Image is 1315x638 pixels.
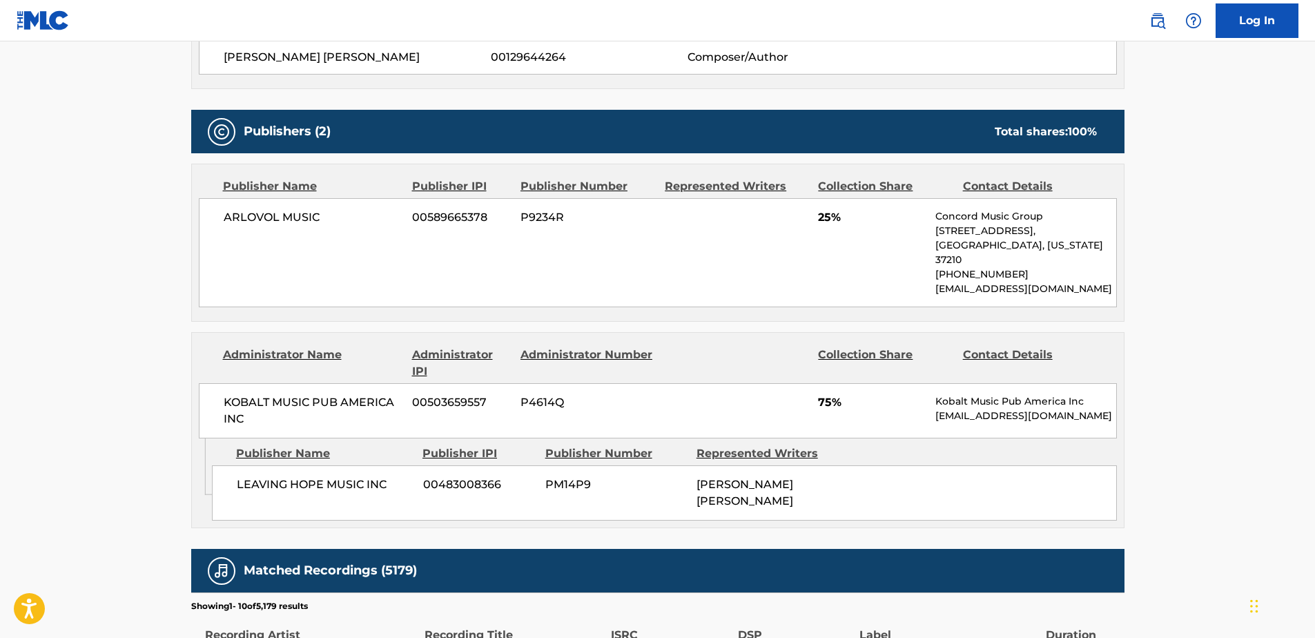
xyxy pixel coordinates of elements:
[1068,125,1097,138] span: 100 %
[818,209,925,226] span: 25%
[224,394,402,427] span: KOBALT MUSIC PUB AMERICA INC
[818,394,925,411] span: 75%
[520,178,654,195] div: Publisher Number
[1246,572,1315,638] iframe: Chat Widget
[1185,12,1202,29] img: help
[412,347,510,380] div: Administrator IPI
[520,209,654,226] span: P9234R
[935,224,1116,238] p: [STREET_ADDRESS],
[237,476,413,493] span: LEAVING HOPE MUSIC INC
[818,347,952,380] div: Collection Share
[412,209,510,226] span: 00589665378
[935,238,1116,267] p: [GEOGRAPHIC_DATA], [US_STATE] 37210
[491,49,687,66] span: 00129644264
[963,178,1097,195] div: Contact Details
[963,347,1097,380] div: Contact Details
[1149,12,1166,29] img: search
[697,445,837,462] div: Represented Writers
[412,178,510,195] div: Publisher IPI
[818,178,952,195] div: Collection Share
[935,267,1116,282] p: [PHONE_NUMBER]
[520,347,654,380] div: Administrator Number
[665,178,808,195] div: Represented Writers
[17,10,70,30] img: MLC Logo
[520,394,654,411] span: P4614Q
[213,563,230,579] img: Matched Recordings
[688,49,866,66] span: Composer/Author
[935,409,1116,423] p: [EMAIL_ADDRESS][DOMAIN_NAME]
[191,600,308,612] p: Showing 1 - 10 of 5,179 results
[224,209,402,226] span: ARLOVOL MUSIC
[223,178,402,195] div: Publisher Name
[697,478,793,507] span: [PERSON_NAME] [PERSON_NAME]
[236,445,412,462] div: Publisher Name
[1144,7,1171,35] a: Public Search
[423,476,535,493] span: 00483008366
[995,124,1097,140] div: Total shares:
[545,445,686,462] div: Publisher Number
[412,394,510,411] span: 00503659557
[1250,586,1258,627] div: Drag
[223,347,402,380] div: Administrator Name
[244,563,417,579] h5: Matched Recordings (5179)
[935,282,1116,296] p: [EMAIL_ADDRESS][DOMAIN_NAME]
[935,209,1116,224] p: Concord Music Group
[244,124,331,139] h5: Publishers (2)
[422,445,535,462] div: Publisher IPI
[1216,3,1298,38] a: Log In
[213,124,230,140] img: Publishers
[545,476,686,493] span: PM14P9
[935,394,1116,409] p: Kobalt Music Pub America Inc
[224,49,491,66] span: [PERSON_NAME] [PERSON_NAME]
[1180,7,1207,35] div: Help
